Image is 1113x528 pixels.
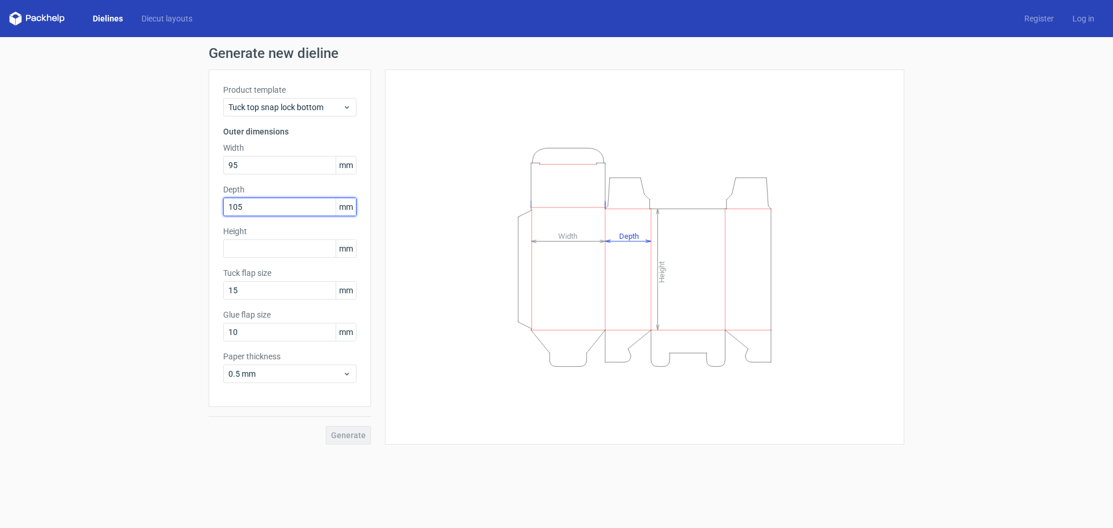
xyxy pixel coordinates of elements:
[223,84,357,96] label: Product template
[558,231,577,240] tspan: Width
[223,267,357,279] label: Tuck flap size
[223,184,357,195] label: Depth
[1015,13,1063,24] a: Register
[223,351,357,362] label: Paper thickness
[336,240,356,257] span: mm
[223,225,357,237] label: Height
[336,323,356,341] span: mm
[228,101,343,113] span: Tuck top snap lock bottom
[132,13,202,24] a: Diecut layouts
[657,261,666,282] tspan: Height
[209,46,904,60] h1: Generate new dieline
[1063,13,1104,24] a: Log in
[619,231,639,240] tspan: Depth
[336,156,356,174] span: mm
[83,13,132,24] a: Dielines
[336,282,356,299] span: mm
[223,309,357,321] label: Glue flap size
[336,198,356,216] span: mm
[228,368,343,380] span: 0.5 mm
[223,126,357,137] h3: Outer dimensions
[223,142,357,154] label: Width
